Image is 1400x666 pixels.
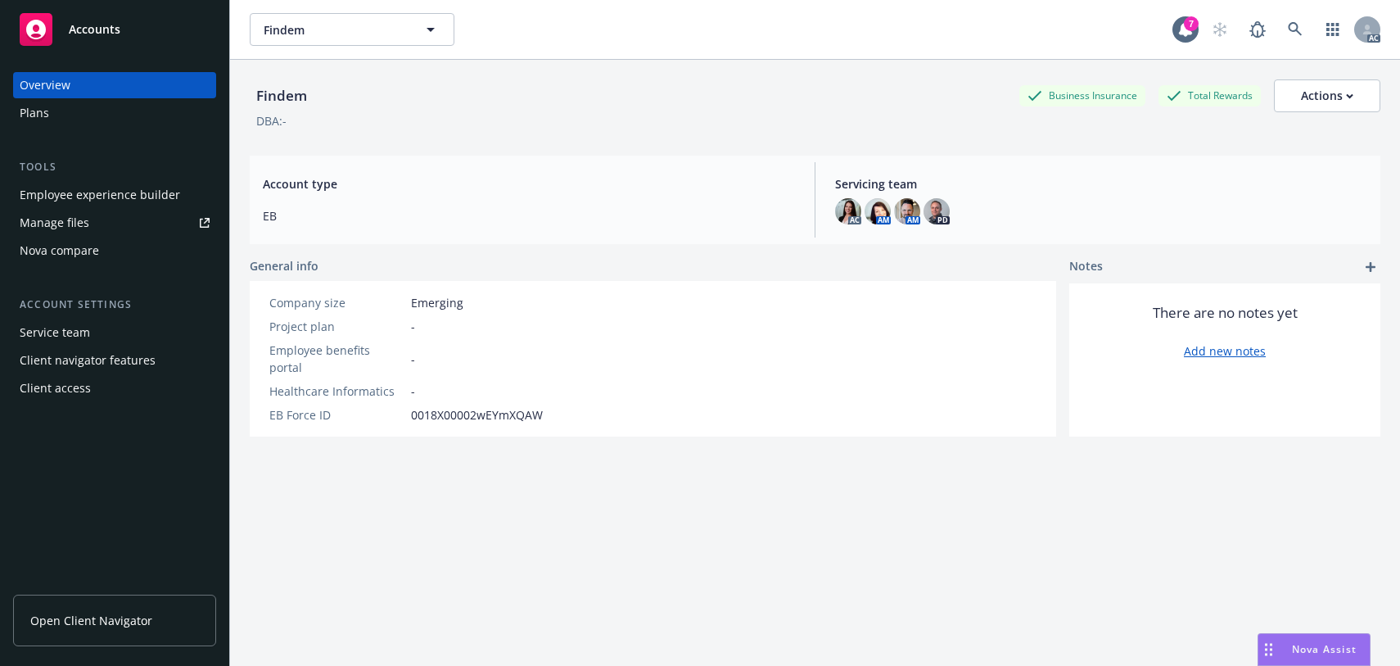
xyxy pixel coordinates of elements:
[865,198,891,224] img: photo
[20,72,70,98] div: Overview
[411,406,543,424] span: 0018X00002wEYmXQAW
[20,182,180,208] div: Employee experience builder
[13,159,216,175] div: Tools
[13,182,216,208] a: Employee experience builder
[1274,79,1380,112] button: Actions
[1158,85,1261,106] div: Total Rewards
[69,23,120,36] span: Accounts
[1361,257,1380,277] a: add
[835,175,1367,193] span: Servicing team
[13,375,216,401] a: Client access
[20,210,89,236] div: Manage files
[411,351,415,368] span: -
[20,347,156,374] div: Client navigator features
[264,21,405,39] span: Findem
[411,294,463,311] span: Emerging
[1301,80,1353,111] div: Actions
[13,347,216,374] a: Client navigator features
[13,100,216,126] a: Plans
[1316,13,1349,46] a: Switch app
[924,198,950,224] img: photo
[20,319,90,346] div: Service team
[20,238,99,264] div: Nova compare
[894,198,920,224] img: photo
[13,238,216,264] a: Nova compare
[250,257,318,274] span: General info
[269,294,404,311] div: Company size
[1241,13,1274,46] a: Report a Bug
[1184,342,1266,360] a: Add new notes
[269,406,404,424] div: EB Force ID
[1204,13,1236,46] a: Start snowing
[1153,303,1298,323] span: There are no notes yet
[250,85,314,106] div: Findem
[263,207,795,224] span: EB
[1292,642,1357,656] span: Nova Assist
[1069,257,1103,277] span: Notes
[411,383,415,400] span: -
[1019,85,1145,106] div: Business Insurance
[1279,13,1312,46] a: Search
[20,375,91,401] div: Client access
[269,383,404,400] div: Healthcare Informatics
[13,210,216,236] a: Manage files
[250,13,454,46] button: Findem
[30,612,152,629] span: Open Client Navigator
[411,318,415,335] span: -
[1258,633,1371,666] button: Nova Assist
[13,297,216,313] div: Account settings
[835,198,861,224] img: photo
[1184,16,1199,31] div: 7
[13,319,216,346] a: Service team
[263,175,795,193] span: Account type
[1258,634,1279,665] div: Drag to move
[20,100,49,126] div: Plans
[256,112,287,129] div: DBA: -
[269,318,404,335] div: Project plan
[13,72,216,98] a: Overview
[13,7,216,52] a: Accounts
[269,342,404,376] div: Employee benefits portal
